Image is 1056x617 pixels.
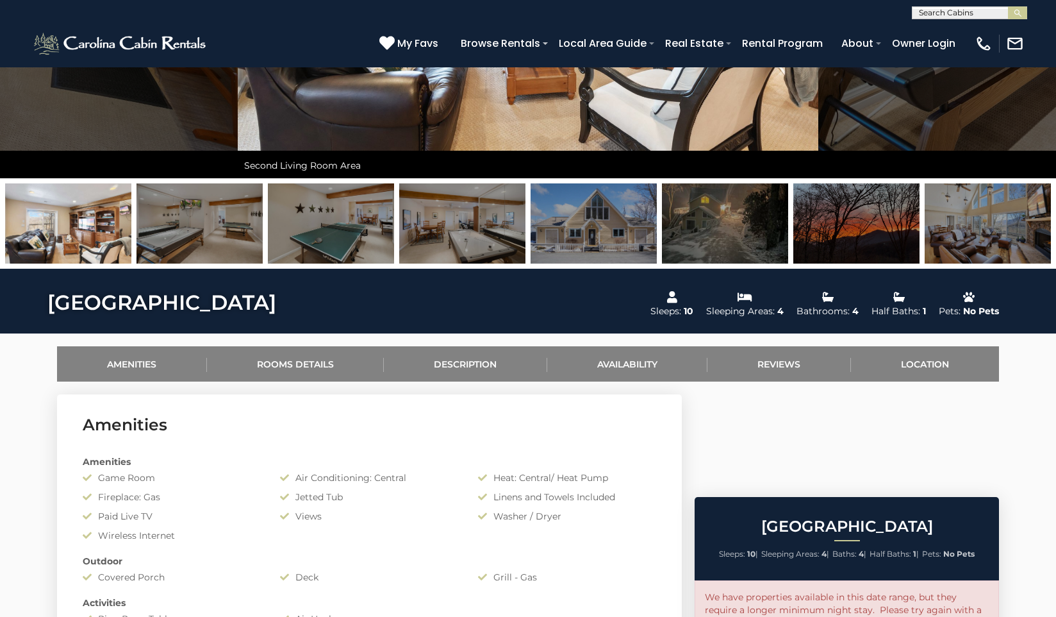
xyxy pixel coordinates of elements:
[268,183,394,264] img: 163279022
[943,549,975,559] strong: No Pets
[57,346,207,382] a: Amenities
[83,414,656,436] h3: Amenities
[761,549,820,559] span: Sleeping Areas:
[468,471,666,484] div: Heat: Central/ Heat Pump
[859,549,864,559] strong: 4
[922,549,941,559] span: Pets:
[73,596,666,609] div: Activities
[468,510,666,523] div: Washer / Dryer
[270,571,468,584] div: Deck
[73,555,666,568] div: Outdoor
[73,571,270,584] div: Covered Porch
[454,32,547,55] a: Browse Rentals
[832,546,866,562] li: |
[468,571,666,584] div: Grill - Gas
[851,346,1000,382] a: Location
[736,32,829,55] a: Rental Program
[747,549,755,559] strong: 10
[32,31,210,56] img: White-1-2.png
[975,35,993,53] img: phone-regular-white.png
[399,183,525,264] img: 163279023
[73,471,270,484] div: Game Room
[870,546,919,562] li: |
[886,32,962,55] a: Owner Login
[73,455,666,468] div: Amenities
[379,35,441,52] a: My Favs
[531,183,657,264] img: 163279024
[793,183,920,264] img: 163279025
[719,546,758,562] li: |
[270,491,468,503] div: Jetted Tub
[397,35,438,51] span: My Favs
[662,183,788,264] img: 167058622
[761,546,829,562] li: |
[547,346,708,382] a: Availability
[73,529,270,542] div: Wireless Internet
[207,346,384,382] a: Rooms Details
[925,183,1051,264] img: 163279005
[73,491,270,503] div: Fireplace: Gas
[821,549,827,559] strong: 4
[136,183,263,264] img: 163279021
[73,510,270,523] div: Paid Live TV
[270,471,468,484] div: Air Conditioning: Central
[698,518,996,535] h2: [GEOGRAPHIC_DATA]
[659,32,730,55] a: Real Estate
[270,510,468,523] div: Views
[238,153,818,178] div: Second Living Room Area
[913,549,916,559] strong: 1
[468,491,666,503] div: Linens and Towels Included
[870,549,911,559] span: Half Baths:
[1006,35,1024,53] img: mail-regular-white.png
[707,346,851,382] a: Reviews
[832,549,857,559] span: Baths:
[552,32,653,55] a: Local Area Guide
[384,346,547,382] a: Description
[835,32,880,55] a: About
[719,549,745,559] span: Sleeps:
[5,183,131,264] img: 163279020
